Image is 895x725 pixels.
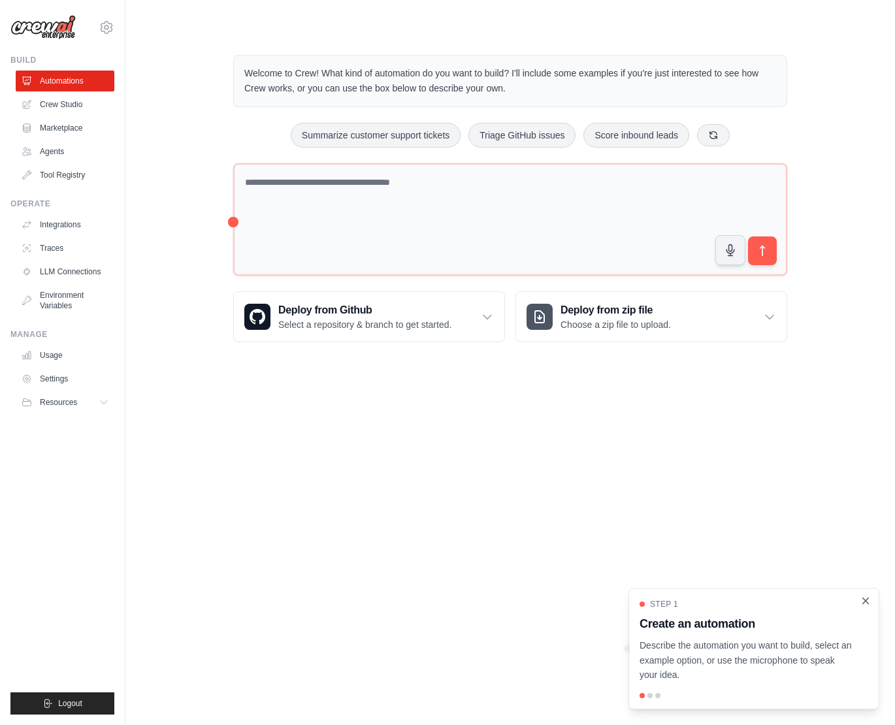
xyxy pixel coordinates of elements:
a: Integrations [16,214,114,235]
a: Traces [16,238,114,259]
span: Logout [58,698,82,709]
h3: Deploy from zip file [561,302,671,318]
span: Step 1 [650,599,678,609]
a: Marketplace [16,118,114,138]
a: Tool Registry [16,165,114,185]
a: Crew Studio [16,94,114,115]
h3: Create an automation [640,615,853,633]
a: Agents [16,141,114,162]
button: Score inbound leads [583,123,689,148]
div: Operate [10,199,114,209]
p: Welcome to Crew! What kind of automation do you want to build? I'll include some examples if you'... [244,66,776,96]
button: Summarize customer support tickets [291,123,461,148]
img: Logo [10,15,76,40]
a: LLM Connections [16,261,114,282]
a: Automations [16,71,114,91]
p: Select a repository & branch to get started. [278,318,451,331]
div: Build [10,55,114,65]
button: Close walkthrough [860,596,871,606]
button: Logout [10,692,114,715]
a: Environment Variables [16,285,114,316]
a: Usage [16,345,114,366]
span: Resources [40,397,77,408]
button: Triage GitHub issues [468,123,576,148]
a: Settings [16,368,114,389]
p: Choose a zip file to upload. [561,318,671,331]
h3: Deploy from Github [278,302,451,318]
p: Describe the automation you want to build, select an example option, or use the microphone to spe... [640,638,853,683]
iframe: Chat Widget [830,662,895,725]
div: Manage [10,329,114,340]
button: Resources [16,392,114,413]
